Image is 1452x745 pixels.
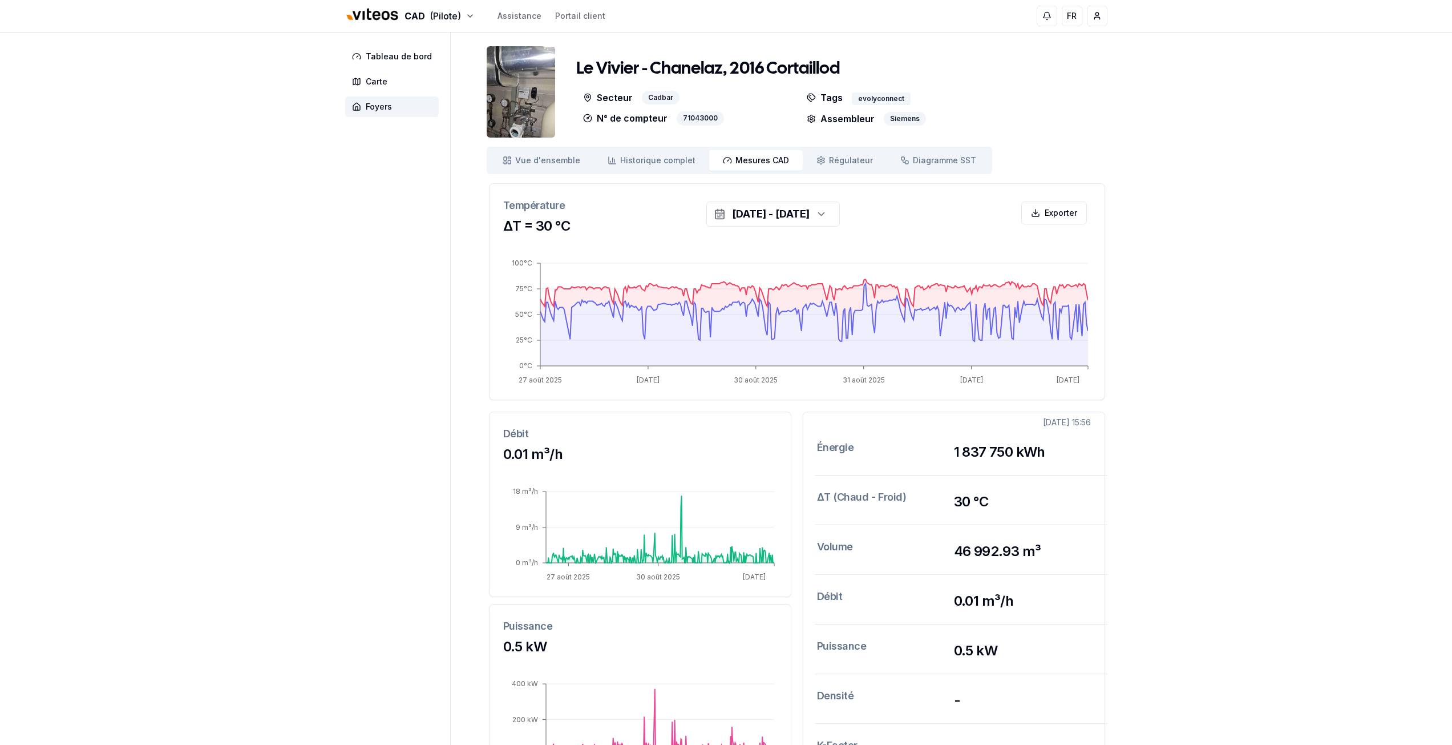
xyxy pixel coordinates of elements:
[487,46,555,138] img: unit Image
[345,1,400,29] img: Viteos - CAD Logo
[345,96,443,117] a: Foyers
[636,376,659,384] tspan: [DATE]
[345,4,475,29] button: CAD(Pilote)
[345,71,443,92] a: Carte
[954,592,1091,610] h3: 0.01 m³/h
[954,691,1091,710] h3: -
[515,284,532,293] tspan: 75°C
[954,642,1091,660] h3: 0.5 kW
[706,202,840,227] button: [DATE] - [DATE]
[345,46,443,67] a: Tableau de bord
[576,59,840,79] h1: Le Vivier - Chanelaz, 2016 Cortaillod
[503,426,777,442] h3: Débit
[954,443,1091,461] h3: 1 837 750 kWh
[405,9,425,23] span: CAD
[620,155,695,166] span: Historique complet
[515,155,580,166] span: Vue d'ensemble
[817,688,954,710] h3: Densité
[807,112,875,126] p: Assembleur
[884,112,926,126] div: Siemens
[636,573,680,581] tspan: 30 août 2025
[516,523,538,531] tspan: 9 m³/h
[516,336,532,344] tspan: 25°C
[960,376,982,384] tspan: [DATE]
[1067,10,1077,22] span: FR
[519,376,562,384] tspan: 27 août 2025
[817,638,954,660] h3: Puissance
[366,101,392,112] span: Foyers
[503,217,1091,235] h3: ΔT = 30 °C
[807,91,843,105] p: Tags
[503,638,777,656] h3: 0.5 kW
[817,539,954,561] h3: Volume
[817,489,954,511] h3: ΔT (Chaud - Froid)
[887,150,990,171] a: Diagramme SST
[594,150,709,171] a: Historique complet
[677,111,724,126] div: 71043000
[503,198,1091,214] h3: Température
[734,376,778,384] tspan: 30 août 2025
[842,376,884,384] tspan: 31 août 2025
[430,9,461,23] span: (Pilote)
[583,91,633,105] p: Secteur
[1057,376,1079,384] tspan: [DATE]
[366,76,387,87] span: Carte
[735,155,789,166] span: Mesures CAD
[512,679,538,688] tspan: 400 kW
[817,589,954,610] h3: Débit
[709,150,803,171] a: Mesures CAD
[503,618,777,634] h3: Puissance
[512,715,538,724] tspan: 200 kW
[555,10,605,22] a: Portail client
[954,493,1091,511] h3: 30 °C
[954,542,1091,561] h3: 46 992.93 m³
[547,573,590,581] tspan: 27 août 2025
[1021,202,1087,224] button: Exporter
[817,440,954,461] h3: Énergie
[1062,6,1082,26] button: FR
[803,150,887,171] a: Régulateur
[583,111,668,126] p: N° de compteur
[498,10,541,22] a: Assistance
[732,206,810,222] div: [DATE] - [DATE]
[852,92,911,105] div: evolyconnect
[366,51,432,62] span: Tableau de bord
[913,155,976,166] span: Diagramme SST
[489,150,594,171] a: Vue d'ensemble
[512,259,532,267] tspan: 100°C
[513,487,538,496] tspan: 18 m³/h
[503,445,777,464] h3: 0.01 m³/h
[516,558,538,567] tspan: 0 m³/h
[515,310,532,319] tspan: 50°C
[642,91,680,105] div: Cadbar
[1043,417,1091,428] div: [DATE] 15:56
[829,155,873,166] span: Régulateur
[519,361,532,370] tspan: 0°C
[743,573,766,581] tspan: [DATE]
